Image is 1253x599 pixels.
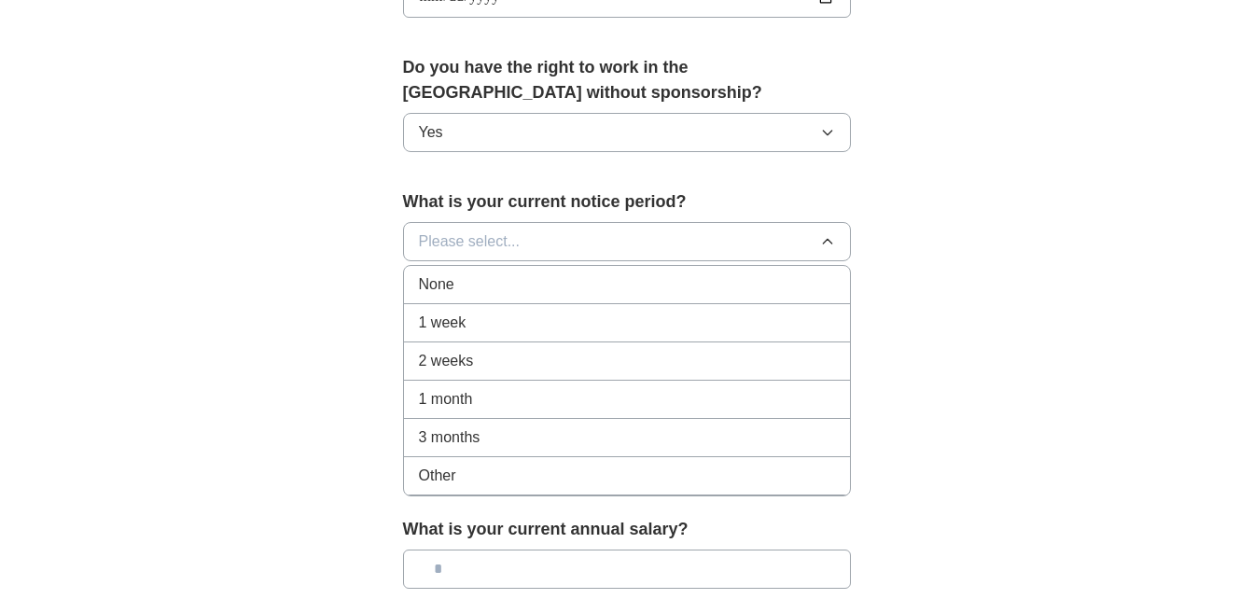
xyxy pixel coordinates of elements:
span: 1 week [419,312,466,334]
button: Please select... [403,222,851,261]
span: 2 weeks [419,350,474,372]
span: Yes [419,121,443,144]
span: Please select... [419,230,521,253]
span: 1 month [419,388,473,411]
label: What is your current annual salary? [403,517,851,542]
span: Other [419,465,456,487]
button: Yes [403,113,851,152]
span: 3 months [419,426,480,449]
label: What is your current notice period? [403,189,851,215]
label: Do you have the right to work in the [GEOGRAPHIC_DATA] without sponsorship? [403,55,851,105]
span: None [419,273,454,296]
